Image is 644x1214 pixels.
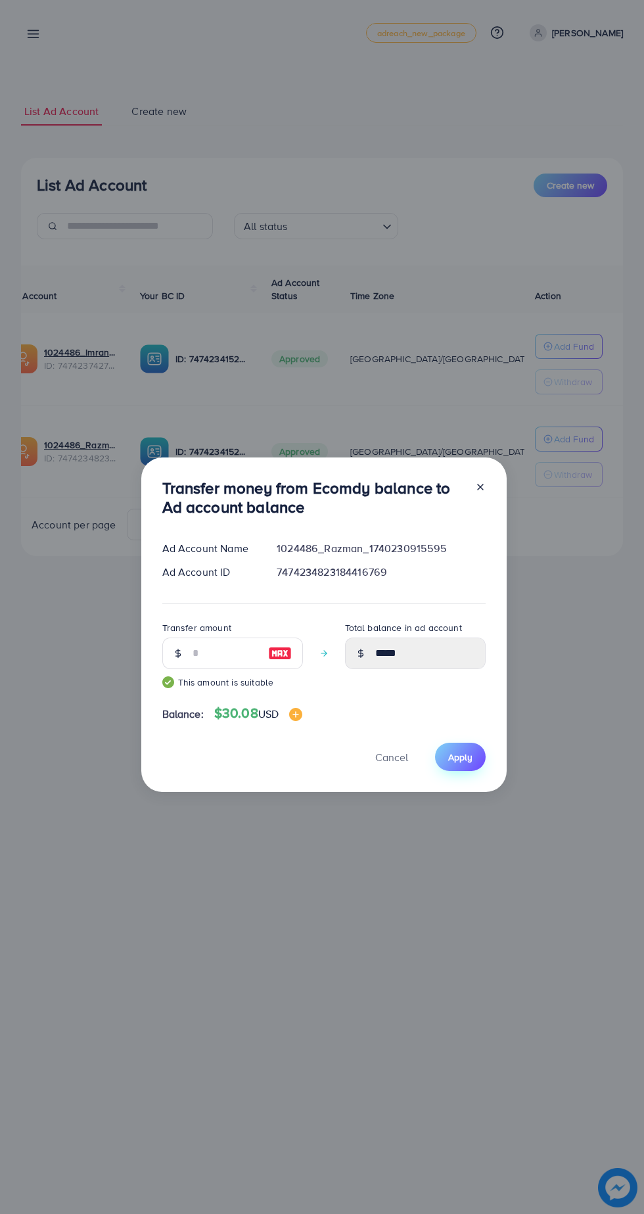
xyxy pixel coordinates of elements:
label: Total balance in ad account [345,621,462,634]
img: image [289,708,302,721]
button: Cancel [359,743,425,771]
div: 1024486_Razman_1740230915595 [266,541,495,556]
h3: Transfer money from Ecomdy balance to Ad account balance [162,479,465,517]
h4: $30.08 [214,705,302,722]
span: Cancel [375,750,408,764]
span: USD [258,707,279,721]
div: Ad Account ID [152,565,267,580]
span: Apply [448,751,472,764]
small: This amount is suitable [162,676,303,689]
span: Balance: [162,707,204,722]
button: Apply [435,743,486,771]
img: image [268,645,292,661]
img: guide [162,676,174,688]
div: Ad Account Name [152,541,267,556]
div: 7474234823184416769 [266,565,495,580]
label: Transfer amount [162,621,231,634]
